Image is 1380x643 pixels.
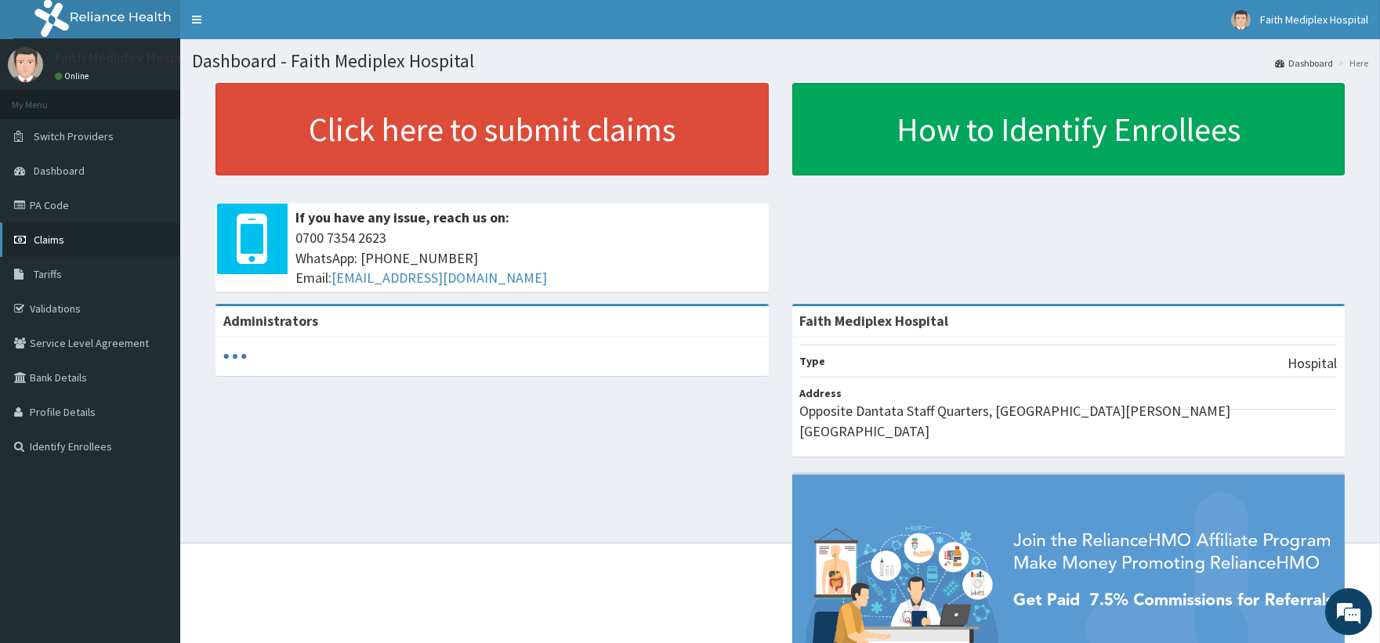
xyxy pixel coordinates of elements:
span: Switch Providers [34,129,114,143]
strong: Faith Mediplex Hospital [800,312,949,330]
span: Dashboard [34,164,85,178]
span: Faith Mediplex Hospital [1260,13,1368,27]
span: Tariffs [34,267,62,281]
a: Online [55,70,92,81]
b: Administrators [223,312,318,330]
b: If you have any issue, reach us on: [295,208,509,226]
b: Type [800,354,826,368]
li: Here [1335,56,1368,70]
p: Hospital [1288,353,1337,374]
p: Faith Mediplex Hospital [55,51,198,65]
span: 0700 7354 2623 WhatsApp: [PHONE_NUMBER] Email: [295,228,761,288]
b: Address [800,386,842,400]
img: User Image [1231,10,1251,30]
a: [EMAIL_ADDRESS][DOMAIN_NAME] [331,269,547,287]
svg: audio-loading [223,345,247,368]
p: Opposite Dantata Staff Quarters, [GEOGRAPHIC_DATA][PERSON_NAME][GEOGRAPHIC_DATA] [800,401,1338,441]
h1: Dashboard - Faith Mediplex Hospital [192,51,1368,71]
a: How to Identify Enrollees [792,83,1346,175]
a: Click here to submit claims [216,83,769,175]
img: User Image [8,47,43,82]
a: Dashboard [1275,56,1333,70]
span: Claims [34,233,64,247]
